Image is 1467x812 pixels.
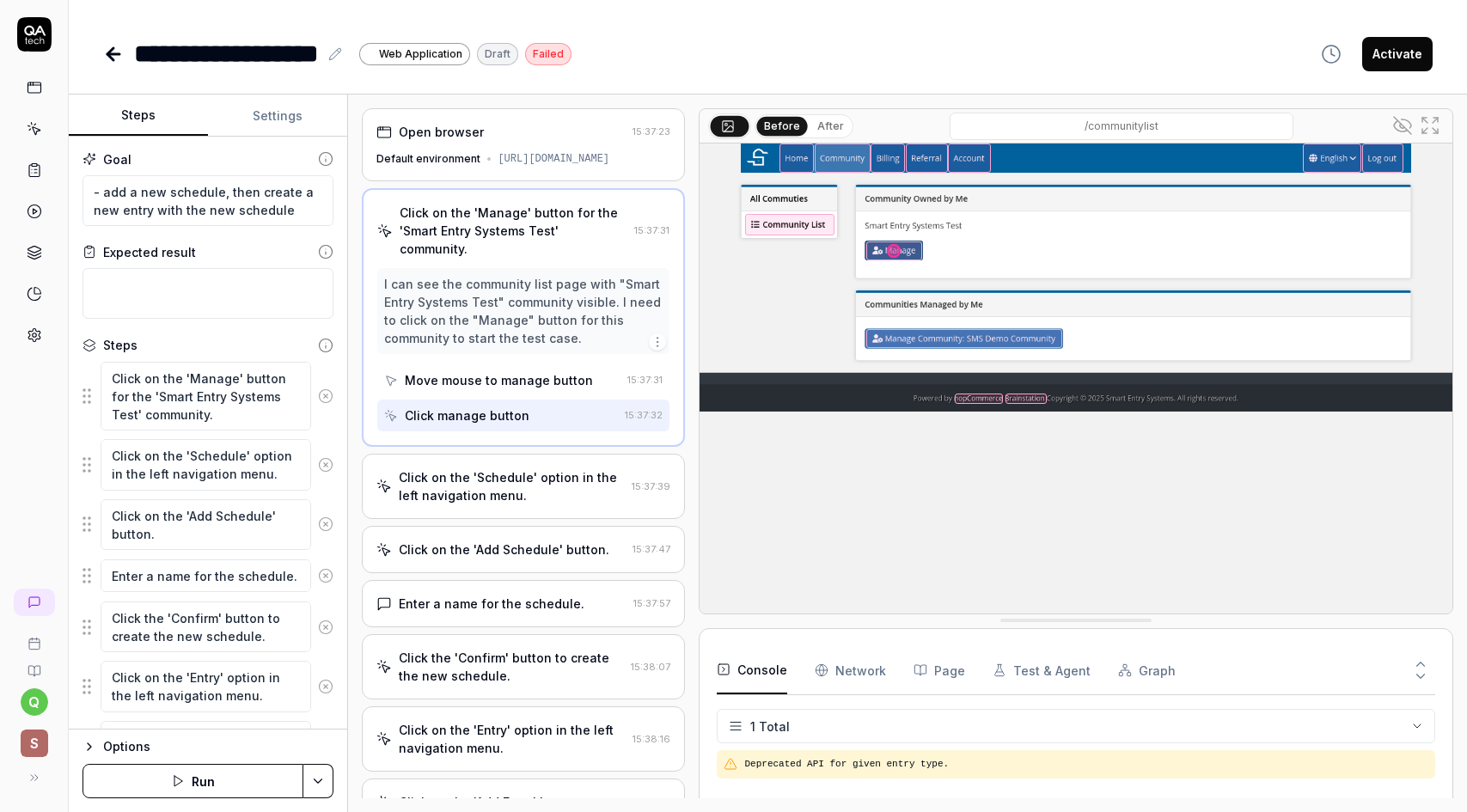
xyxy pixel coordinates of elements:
[83,498,333,551] div: Suggestions
[525,43,572,65] div: Failed
[83,720,333,772] div: Suggestions
[815,646,886,694] button: Network
[700,143,1452,614] img: Screenshot
[633,597,670,609] time: 15:37:57
[400,204,627,258] div: Click on the 'Manage' button for the 'Smart Entry Systems Test' community.
[103,243,196,261] div: Expected result
[83,361,333,431] div: Suggestions
[914,646,965,694] button: Page
[103,150,131,168] div: Goal
[1362,37,1433,71] button: Activate
[379,46,462,62] span: Web Application
[744,757,1428,772] pre: Deprecated API for given entry type.
[399,649,624,685] div: Click the 'Confirm' button to create the new schedule.
[83,438,333,491] div: Suggestions
[399,793,583,811] div: Click on the 'Add Entry' button.
[7,623,61,650] a: Book a call with us
[311,507,340,541] button: Remove step
[399,468,625,504] div: Click on the 'Schedule' option in the left navigation menu.
[83,660,333,712] div: Suggestions
[625,409,663,421] time: 15:37:32
[630,796,670,808] time: 15:38:24
[631,661,670,673] time: 15:38:07
[69,95,208,137] button: Steps
[399,595,584,613] div: Enter a name for the schedule.
[993,646,1091,694] button: Test & Agent
[1389,112,1416,139] button: Show all interative elements
[359,42,470,65] a: Web Application
[311,448,340,482] button: Remove step
[384,275,663,347] div: I can see the community list page with "Smart Entry Systems Test" community visible. I need to cl...
[399,540,609,559] div: Click on the 'Add Schedule' button.
[632,480,670,492] time: 15:37:39
[376,151,480,167] div: Default environment
[498,151,609,167] div: [URL][DOMAIN_NAME]
[810,117,851,136] button: After
[103,336,138,354] div: Steps
[633,125,670,137] time: 15:37:23
[757,116,808,135] button: Before
[21,688,48,716] button: q
[377,364,669,396] button: Move mouse to manage button15:37:31
[21,730,48,757] span: S
[83,764,303,798] button: Run
[1311,37,1352,71] button: View version history
[627,374,663,386] time: 15:37:31
[405,371,593,389] div: Move mouse to manage button
[405,406,529,424] div: Click manage button
[1416,112,1444,139] button: Open in full screen
[377,400,669,431] button: Click manage button15:37:32
[7,650,61,678] a: Documentation
[1118,646,1176,694] button: Graph
[83,601,333,653] div: Suggestions
[83,558,333,594] div: Suggestions
[103,736,333,757] div: Options
[14,589,55,616] a: New conversation
[311,379,340,413] button: Remove step
[311,610,340,644] button: Remove step
[311,559,340,593] button: Remove step
[83,736,333,757] button: Options
[477,43,518,65] div: Draft
[633,543,670,555] time: 15:37:47
[208,95,347,137] button: Settings
[399,123,484,141] div: Open browser
[633,733,670,745] time: 15:38:16
[399,721,626,757] div: Click on the 'Entry' option in the left navigation menu.
[7,716,61,760] button: S
[717,646,787,694] button: Console
[634,224,669,236] time: 15:37:31
[311,669,340,704] button: Remove step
